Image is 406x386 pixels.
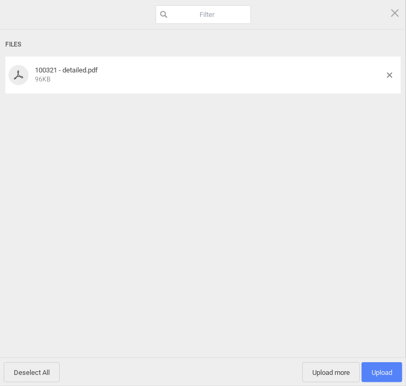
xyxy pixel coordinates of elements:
span: Deselect All [4,362,60,382]
div: Files [5,35,401,54]
span: 96KB [35,76,50,83]
span: Click here or hit ESC to close picker [389,7,401,19]
span: Upload [362,362,402,382]
div: 100321 - detailed.pdf [32,66,387,84]
input: Filter [156,5,251,24]
span: Upload [372,369,392,376]
span: Upload more [302,362,360,382]
span: 100321 - detailed.pdf [35,66,98,74]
